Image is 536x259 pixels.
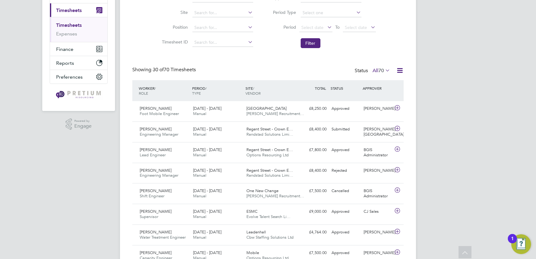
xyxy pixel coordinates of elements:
[297,186,329,196] div: £7,500.00
[246,214,291,219] span: Evolve Talent Search Li…
[355,67,391,75] div: Status
[155,86,156,91] span: /
[137,83,191,99] div: WORKER
[245,91,261,96] span: VENDOR
[140,229,171,235] span: [PERSON_NAME]
[192,9,253,17] input: Search for...
[246,235,294,240] span: Cbw Staffing Solutions Ltd
[160,39,188,45] label: Timesheet ID
[56,60,74,66] span: Reports
[140,188,171,193] span: [PERSON_NAME]
[140,209,171,214] span: [PERSON_NAME]
[191,83,244,99] div: PERIOD
[246,152,289,158] span: Options Resourcing Ltd
[246,188,278,193] span: One New Change
[192,38,253,47] input: Search for...
[56,31,77,37] a: Expenses
[244,83,297,99] div: SITE
[361,227,393,237] div: [PERSON_NAME]
[269,10,296,15] label: Period Type
[246,106,287,111] span: [GEOGRAPHIC_DATA]
[50,70,107,84] button: Preferences
[193,229,221,235] span: [DATE] - [DATE]
[361,124,393,140] div: [PERSON_NAME][GEOGRAPHIC_DATA]
[193,147,221,152] span: [DATE] - [DATE]
[140,235,186,240] span: Water Treatment Engineer
[193,209,221,214] span: [DATE] - [DATE]
[192,23,253,32] input: Search for...
[50,17,107,42] div: Timesheets
[50,42,107,56] button: Finance
[74,118,92,124] span: Powered by
[56,74,83,80] span: Preferences
[160,10,188,15] label: Site
[153,67,164,73] span: 30 of
[361,186,393,201] div: BGIS Administrator
[361,207,393,217] div: CJ Sales
[140,132,178,137] span: Engineering Manager
[193,193,206,199] span: Manual
[132,67,197,73] div: Showing
[378,68,384,74] span: 70
[50,56,107,70] button: Reports
[301,38,320,48] button: Filter
[361,83,393,94] div: APPROVER
[246,168,293,173] span: Regent Street - Crown E…
[246,111,304,116] span: [PERSON_NAME] Recruitment…
[297,207,329,217] div: £9,000.00
[246,229,266,235] span: Leadenhall
[297,248,329,258] div: £7,500.00
[329,207,361,217] div: Approved
[329,227,361,237] div: Approved
[329,145,361,155] div: Approved
[373,68,390,74] label: All
[329,166,361,176] div: Rejected
[193,152,206,158] span: Manual
[361,248,393,258] div: [PERSON_NAME]
[140,106,171,111] span: [PERSON_NAME]
[361,104,393,114] div: [PERSON_NAME]
[329,104,361,114] div: Approved
[193,235,206,240] span: Manual
[193,111,206,116] span: Manual
[297,166,329,176] div: £8,400.00
[361,145,393,160] div: BGIS Administrator
[193,132,206,137] span: Manual
[246,132,294,137] span: Randstad Solutions Limi…
[139,91,148,96] span: ROLE
[193,106,221,111] span: [DATE] - [DATE]
[329,248,361,258] div: Approved
[140,214,158,219] span: Supervisor
[54,90,103,100] img: pretium-logo-retina.png
[140,250,171,255] span: [PERSON_NAME]
[253,86,254,91] span: /
[153,67,196,73] span: 70 Timesheets
[193,126,221,132] span: [DATE] - [DATE]
[297,227,329,237] div: £4,764.00
[140,111,179,116] span: Foot Mobile Engineer
[205,86,207,91] span: /
[345,25,367,30] span: Select date
[297,145,329,155] div: £7,800.00
[302,25,324,30] span: Select date
[315,86,326,91] span: TOTAL
[193,250,221,255] span: [DATE] - [DATE]
[193,168,221,173] span: [DATE] - [DATE]
[246,250,259,255] span: Mobile
[269,24,296,30] label: Period
[140,147,171,152] span: [PERSON_NAME]
[140,173,178,178] span: Engineering Manager
[297,124,329,134] div: £8,400.00
[246,209,258,214] span: ESMC
[329,124,361,134] div: Submitted
[140,168,171,173] span: [PERSON_NAME]
[56,46,73,52] span: Finance
[193,188,221,193] span: [DATE] - [DATE]
[56,22,82,28] a: Timesheets
[50,3,107,17] button: Timesheets
[193,173,206,178] span: Manual
[511,234,531,254] button: Open Resource Center, 1 new notification
[246,147,293,152] span: Regent Street - Crown E…
[246,126,293,132] span: Regent Street - Crown E…
[56,7,82,13] span: Timesheets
